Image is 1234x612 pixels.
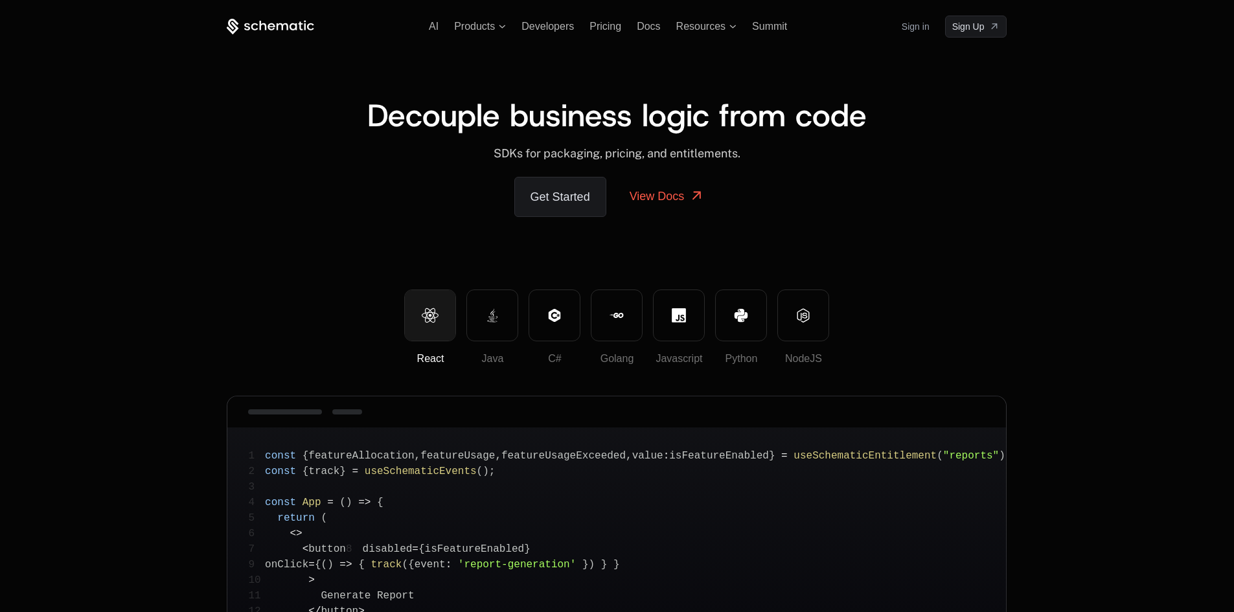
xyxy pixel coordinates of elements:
[265,559,308,571] span: onClick
[501,450,626,462] span: featureUsageExceeded
[265,466,296,477] span: const
[777,289,829,341] button: NodeJS
[415,450,421,462] span: ,
[495,450,501,462] span: ,
[303,497,321,508] span: App
[405,351,455,367] div: React
[582,559,589,571] span: }
[626,450,632,462] span: ,
[418,543,425,555] span: {
[327,559,334,571] span: )
[358,497,371,508] span: =>
[952,20,985,33] span: Sign Up
[637,21,660,32] a: Docs
[248,541,265,557] span: 7
[663,450,670,462] span: :
[769,450,775,462] span: }
[248,495,265,510] span: 4
[321,559,328,571] span: (
[716,351,766,367] div: Python
[352,466,359,477] span: =
[999,450,1005,462] span: )
[601,559,608,571] span: }
[248,588,271,604] span: 11
[412,543,418,555] span: =
[339,466,346,477] span: }
[521,21,574,32] a: Developers
[514,177,606,217] a: Get Started
[415,559,446,571] span: event
[653,289,705,341] button: Javascript
[303,466,309,477] span: {
[308,450,414,462] span: featureAllocation
[494,146,740,160] span: SDKs for packaging, pricing, and entitlements.
[477,466,483,477] span: (
[308,574,315,586] span: >
[466,289,518,341] button: Java
[591,351,642,367] div: Golang
[1005,450,1012,462] span: ;
[321,590,371,602] span: Generate
[248,510,265,526] span: 5
[614,177,720,216] a: View Docs
[420,450,495,462] span: featureUsage
[589,559,595,571] span: )
[327,497,334,508] span: =
[248,557,265,572] span: 9
[425,543,525,555] span: isFeatureEnabled
[371,559,402,571] span: track
[654,351,704,367] div: Javascript
[315,559,321,571] span: {
[303,543,309,555] span: <
[339,559,352,571] span: =>
[377,497,383,508] span: {
[346,541,363,557] span: 8
[346,497,352,508] span: )
[781,450,788,462] span: =
[613,559,620,571] span: }
[290,528,297,539] span: <
[308,543,346,555] span: button
[308,559,315,571] span: =
[248,464,265,479] span: 2
[937,450,943,462] span: (
[529,289,580,341] button: C#
[632,450,663,462] span: value
[945,16,1007,38] a: [object Object]
[446,559,452,571] span: :
[358,559,365,571] span: {
[248,448,265,464] span: 1
[529,351,580,367] div: C#
[676,21,726,32] span: Resources
[321,512,328,524] span: (
[429,21,439,32] a: AI
[467,351,518,367] div: Java
[408,559,415,571] span: {
[296,528,303,539] span: >
[715,289,767,341] button: Python
[402,559,408,571] span: (
[524,543,531,555] span: }
[794,450,937,462] span: useSchematicEntitlement
[458,559,576,571] span: 'report-generation'
[404,289,456,341] button: React
[303,450,309,462] span: {
[902,16,930,37] a: Sign in
[265,497,296,508] span: const
[277,512,315,524] span: return
[591,289,643,341] button: Golang
[752,21,787,32] a: Summit
[377,590,415,602] span: Report
[489,466,496,477] span: ;
[363,543,413,555] span: disabled
[669,450,769,462] span: isFeatureEnabled
[589,21,621,32] a: Pricing
[454,21,495,32] span: Products
[248,572,271,588] span: 10
[778,351,828,367] div: NodeJS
